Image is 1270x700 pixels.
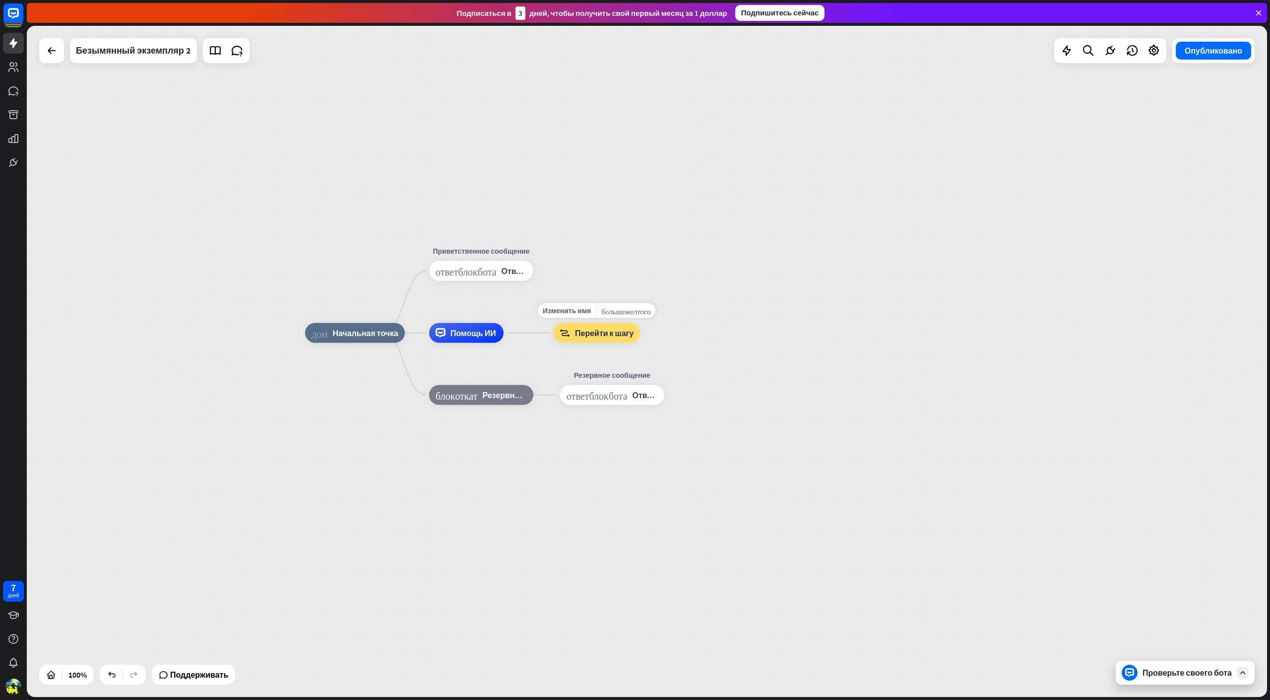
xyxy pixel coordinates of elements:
[574,371,650,380] font: Резервное сообщение
[3,581,24,602] a: 7 дней
[1176,42,1251,60] button: Опубликовано
[575,328,634,338] font: Перейти к шагу
[482,390,617,400] font: Резервный вариант по умолчанию
[11,581,16,594] font: 7
[433,247,529,256] font: Приветственное сообщение
[76,38,191,63] div: Безымянный экземпляр 2
[170,670,228,680] font: Поддерживать
[601,307,650,314] font: больше_желтого
[8,4,38,34] button: Открыть виджет чата LiveChat
[8,592,19,599] font: дней
[436,390,477,400] font: блок_откат
[560,328,570,338] font: block_goto
[68,670,87,680] font: 100%
[457,8,511,18] font: Подписаться в
[543,306,591,315] font: Изменить имя
[567,390,628,400] font: ответ_блок_бота
[76,45,191,56] font: Безымянный экземпляр 2
[436,266,497,276] font: ответ_блок_бота
[1185,46,1242,56] font: Опубликовано
[741,8,819,17] font: Подпишитесь сейчас
[450,328,496,338] font: Помощь ИИ
[1143,668,1232,678] font: Проверьте своего бота
[633,390,675,400] font: Ответ бота
[332,328,398,338] font: Начальная точка
[502,266,544,276] font: Ответ бота
[518,8,522,18] font: 3
[312,328,327,338] font: дом_2
[529,8,727,18] font: дней, чтобы получить свой первый месяц за 1 доллар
